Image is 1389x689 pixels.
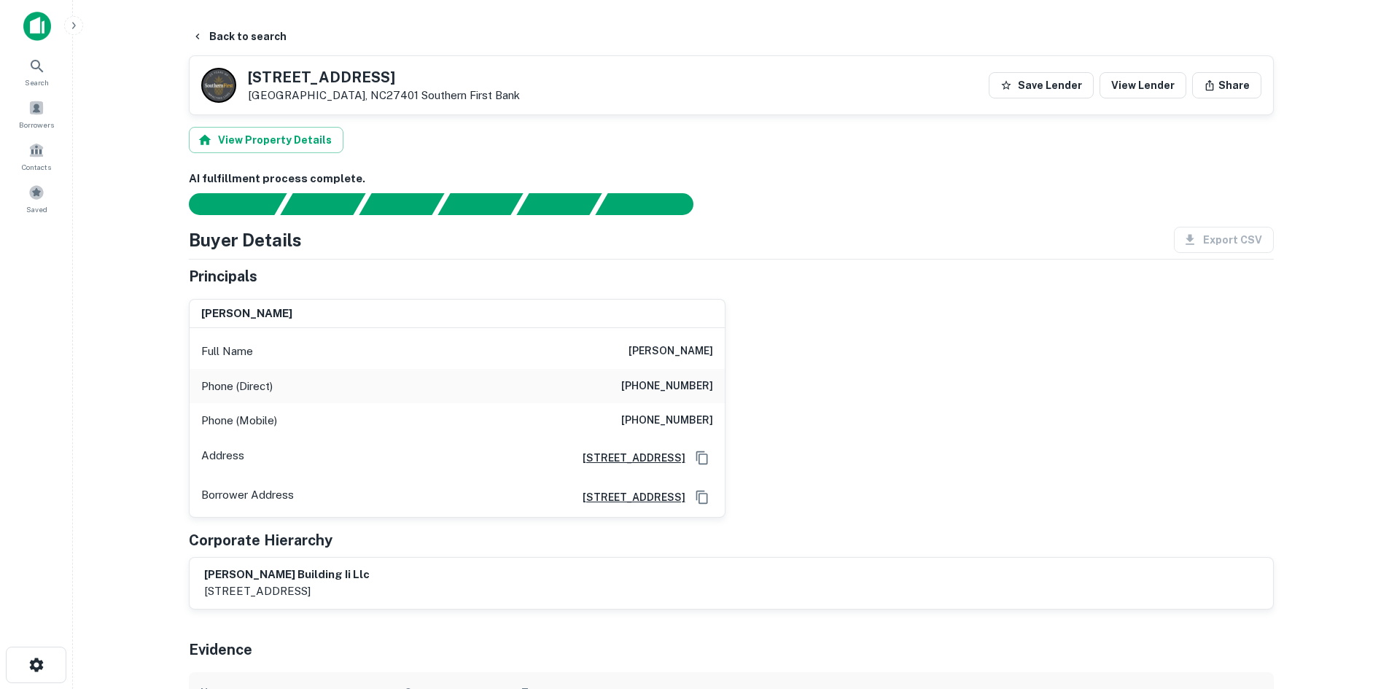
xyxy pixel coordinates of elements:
div: Your request is received and processing... [280,193,365,215]
h5: [STREET_ADDRESS] [248,70,520,85]
p: Phone (Mobile) [201,412,277,429]
h6: [PERSON_NAME] [629,343,713,360]
img: capitalize-icon.png [23,12,51,41]
a: View Lender [1100,72,1186,98]
span: Contacts [22,161,51,173]
div: Principals found, AI now looking for contact information... [437,193,523,215]
p: Borrower Address [201,486,294,508]
div: Principals found, still searching for contact information. This may take time... [516,193,602,215]
p: Address [201,447,244,469]
iframe: Chat Widget [1316,572,1389,642]
h6: [PHONE_NUMBER] [621,412,713,429]
h4: Buyer Details [189,227,302,253]
h5: Principals [189,265,257,287]
div: Sending borrower request to AI... [171,193,281,215]
span: Search [25,77,49,88]
button: Save Lender [989,72,1094,98]
h6: [PHONE_NUMBER] [621,378,713,395]
h5: Evidence [189,639,252,661]
button: Back to search [186,23,292,50]
div: AI fulfillment process complete. [596,193,711,215]
button: Copy Address [691,447,713,469]
button: Copy Address [691,486,713,508]
span: Saved [26,203,47,215]
p: [STREET_ADDRESS] [204,583,370,600]
button: View Property Details [189,127,343,153]
a: [STREET_ADDRESS] [571,450,685,466]
p: [GEOGRAPHIC_DATA], NC27401 [248,89,520,102]
div: Documents found, AI parsing details... [359,193,444,215]
a: Borrowers [4,94,69,133]
h6: AI fulfillment process complete. [189,171,1274,187]
a: Search [4,52,69,91]
a: Southern First Bank [421,89,520,101]
h6: [PERSON_NAME] building ii llc [204,567,370,583]
button: Share [1192,72,1261,98]
h5: Corporate Hierarchy [189,529,332,551]
h6: [PERSON_NAME] [201,305,292,322]
p: Full Name [201,343,253,360]
a: Contacts [4,136,69,176]
a: Saved [4,179,69,218]
span: Borrowers [19,119,54,131]
a: [STREET_ADDRESS] [571,489,685,505]
p: Phone (Direct) [201,378,273,395]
